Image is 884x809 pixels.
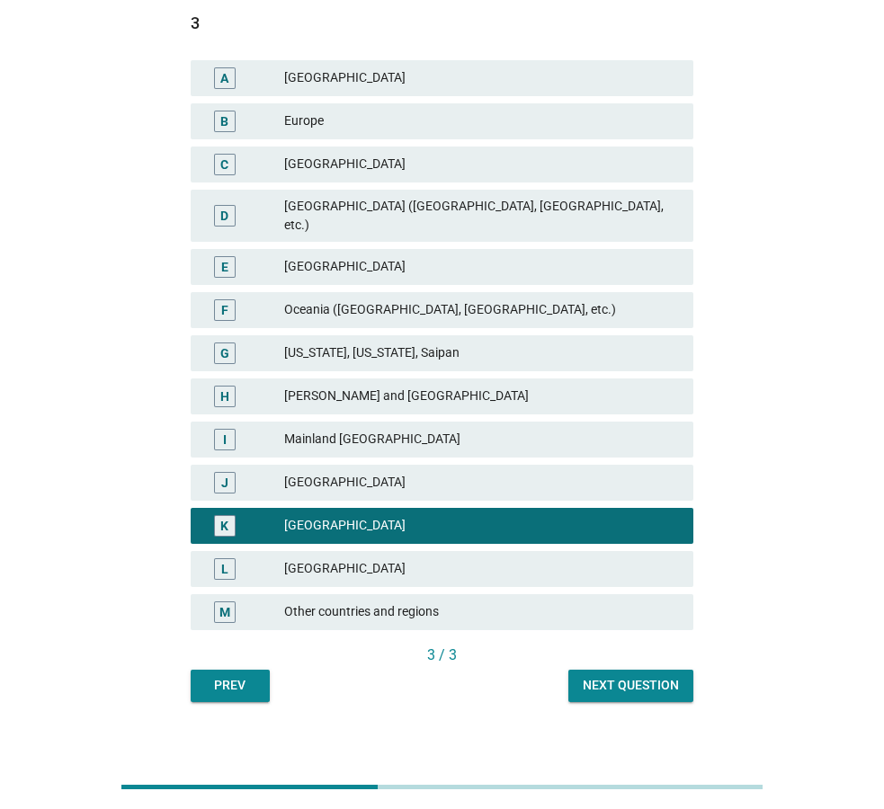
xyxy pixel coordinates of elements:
[221,473,228,492] div: J
[191,670,270,702] button: Prev
[284,386,679,407] div: [PERSON_NAME] and [GEOGRAPHIC_DATA]
[220,343,229,362] div: G
[284,515,679,537] div: [GEOGRAPHIC_DATA]
[284,472,679,493] div: [GEOGRAPHIC_DATA]
[284,601,679,623] div: Other countries and regions
[219,602,230,621] div: M
[583,676,679,695] div: Next question
[223,430,227,449] div: I
[284,111,679,132] div: Europe
[284,342,679,364] div: [US_STATE], [US_STATE], Saipan
[284,154,679,175] div: [GEOGRAPHIC_DATA]
[191,11,693,35] div: 3
[220,516,228,535] div: K
[284,429,679,450] div: Mainland [GEOGRAPHIC_DATA]
[221,257,228,276] div: E
[568,670,693,702] button: Next question
[284,256,679,278] div: [GEOGRAPHIC_DATA]
[220,155,228,173] div: C
[221,300,228,319] div: F
[191,645,693,666] div: 3 / 3
[284,197,679,235] div: [GEOGRAPHIC_DATA] ([GEOGRAPHIC_DATA], [GEOGRAPHIC_DATA], etc.)
[284,67,679,89] div: [GEOGRAPHIC_DATA]
[220,68,228,87] div: A
[220,206,228,225] div: D
[220,387,229,405] div: H
[221,559,228,578] div: L
[220,111,228,130] div: B
[284,299,679,321] div: Oceania ([GEOGRAPHIC_DATA], [GEOGRAPHIC_DATA], etc.)
[205,676,255,695] div: Prev
[284,558,679,580] div: [GEOGRAPHIC_DATA]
